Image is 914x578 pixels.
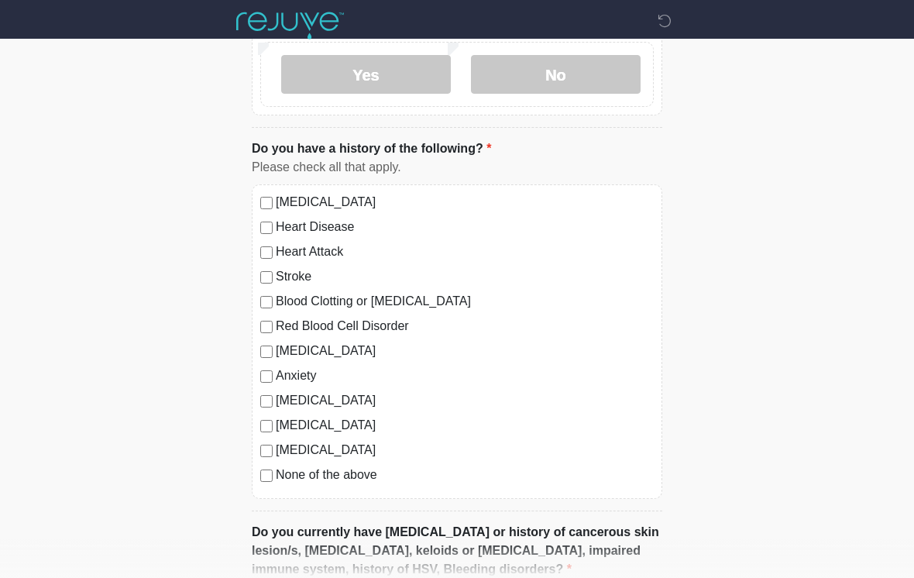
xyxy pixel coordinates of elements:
label: Blood Clotting or [MEDICAL_DATA] [276,292,654,311]
label: [MEDICAL_DATA] [276,441,654,459]
label: Yes [281,55,451,94]
input: Heart Disease [260,222,273,234]
input: Anxiety [260,370,273,383]
input: None of the above [260,470,273,482]
label: None of the above [276,466,654,484]
label: Anxiety [276,366,654,385]
input: Red Blood Cell Disorder [260,321,273,333]
input: Heart Attack [260,246,273,259]
input: [MEDICAL_DATA] [260,346,273,358]
label: Red Blood Cell Disorder [276,317,654,335]
input: [MEDICAL_DATA] [260,197,273,209]
label: Heart Disease [276,218,654,236]
label: [MEDICAL_DATA] [276,193,654,212]
label: Do you have a history of the following? [252,139,491,158]
label: [MEDICAL_DATA] [276,416,654,435]
input: [MEDICAL_DATA] [260,395,273,408]
input: Stroke [260,271,273,284]
img: Rejuve Clinics Logo [236,12,344,40]
label: Heart Attack [276,243,654,261]
div: Please check all that apply. [252,158,662,177]
input: [MEDICAL_DATA] [260,445,273,457]
input: Blood Clotting or [MEDICAL_DATA] [260,296,273,308]
input: [MEDICAL_DATA] [260,420,273,432]
label: Stroke [276,267,654,286]
label: No [471,55,641,94]
label: [MEDICAL_DATA] [276,342,654,360]
label: [MEDICAL_DATA] [276,391,654,410]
